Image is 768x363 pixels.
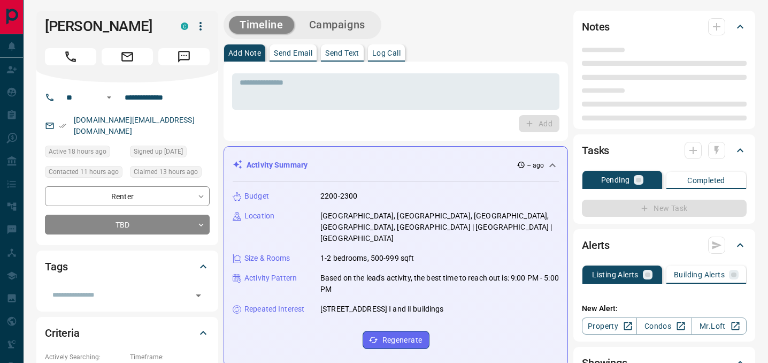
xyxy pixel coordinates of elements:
h2: Tags [45,258,67,275]
p: Actively Searching: [45,352,125,362]
div: Wed Aug 13 2025 [45,146,125,161]
div: Alerts [582,232,747,258]
div: Wed Aug 13 2025 [130,166,210,181]
p: Pending [601,176,630,184]
p: [STREET_ADDRESS] Ⅰ and Ⅱ buildings [320,304,443,315]
a: Mr.Loft [692,317,747,335]
span: Email [102,48,153,65]
p: Log Call [372,49,401,57]
p: Location [244,210,274,222]
h2: Alerts [582,237,610,254]
div: Activity Summary-- ago [233,155,559,175]
p: Activity Pattern [244,273,297,284]
a: Property [582,317,637,335]
p: Activity Summary [247,160,308,171]
button: Regenerate [363,331,429,349]
div: Tasks [582,138,747,163]
span: Signed up [DATE] [134,146,183,157]
p: Add Note [228,49,261,57]
p: New Alert: [582,303,747,314]
p: Listing Alerts [592,271,639,278]
div: condos.ca [181,22,188,30]
div: Notes [582,14,747,40]
h2: Criteria [45,324,80,342]
h2: Notes [582,18,610,35]
button: Open [191,288,206,303]
p: 2200-2300 [320,191,357,202]
button: Open [103,91,116,104]
p: Completed [687,177,725,184]
p: Based on the lead's activity, the best time to reach out is: 9:00 PM - 5:00 PM [320,273,559,295]
button: Timeline [229,16,294,34]
a: [DOMAIN_NAME][EMAIL_ADDRESS][DOMAIN_NAME] [74,116,195,135]
div: Thu Aug 14 2025 [45,166,125,181]
div: Sun Sep 17 2023 [130,146,210,161]
p: [GEOGRAPHIC_DATA], [GEOGRAPHIC_DATA], [GEOGRAPHIC_DATA], [GEOGRAPHIC_DATA], [GEOGRAPHIC_DATA] | [... [320,210,559,244]
p: Send Email [274,49,312,57]
a: Condos [636,317,692,335]
p: Repeated Interest [244,304,304,315]
span: Message [158,48,210,65]
h1: [PERSON_NAME] [45,18,165,35]
div: Tags [45,254,210,279]
div: Criteria [45,320,210,346]
svg: Email Verified [59,122,66,130]
span: Claimed 13 hours ago [134,167,198,177]
span: Call [45,48,96,65]
p: Size & Rooms [244,253,290,264]
p: Timeframe: [130,352,210,362]
p: Budget [244,191,269,202]
button: Campaigns [298,16,376,34]
h2: Tasks [582,142,609,159]
div: TBD [45,215,210,235]
p: -- ago [527,161,544,170]
span: Active 18 hours ago [49,146,106,157]
p: Send Text [325,49,359,57]
div: Renter [45,186,210,206]
p: Building Alerts [674,271,725,278]
span: Contacted 11 hours ago [49,167,119,177]
p: 1-2 bedrooms, 500-999 sqft [320,253,414,264]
